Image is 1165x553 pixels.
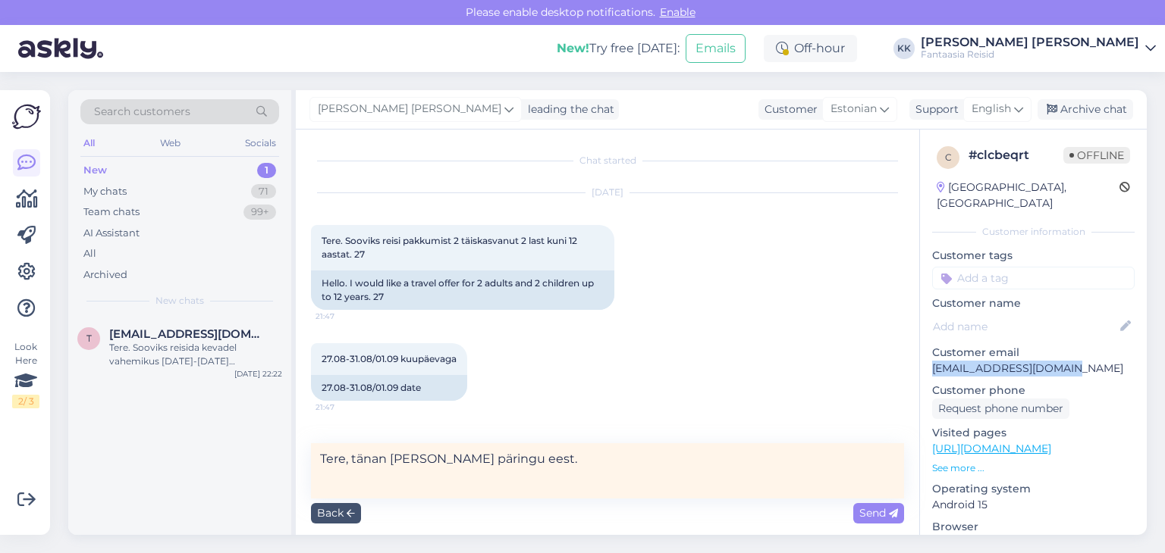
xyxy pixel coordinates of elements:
[932,398,1069,419] div: Request phone number
[557,41,589,55] b: New!
[311,443,904,498] textarea: Tere, tänan [PERSON_NAME] päringu eest.
[316,401,372,413] span: 21:47
[109,327,267,341] span: teettoming@gmail.com
[831,101,877,117] span: Estonian
[83,163,107,178] div: New
[945,152,952,163] span: c
[94,104,190,120] span: Search customers
[969,146,1063,164] div: # clcbeqrt
[86,333,92,344] span: t
[932,497,1135,513] p: Android 15
[83,267,127,283] div: Archived
[932,295,1135,311] p: Customer name
[322,235,579,260] span: Tere. Sooviks reisi pakkumist 2 täiskasvanut 2 last kuni 12 aastat. 27
[933,318,1117,335] input: Add name
[893,38,915,59] div: KK
[921,48,1139,61] div: Fantaasia Reisid
[83,184,127,199] div: My chats
[12,102,41,131] img: Askly Logo
[921,36,1139,48] div: [PERSON_NAME] [PERSON_NAME]
[932,425,1135,441] p: Visited pages
[322,353,457,364] span: 27.08-31.08/01.09 kuupäevaga
[83,226,140,241] div: AI Assistant
[909,102,959,117] div: Support
[83,246,96,261] div: All
[686,34,746,63] button: Emails
[1038,99,1133,120] div: Archive chat
[522,102,614,117] div: leading the chat
[758,102,818,117] div: Customer
[859,506,898,520] span: Send
[932,519,1135,535] p: Browser
[83,205,140,220] div: Team chats
[243,205,276,220] div: 99+
[234,368,282,380] div: [DATE] 22:22
[655,5,700,19] span: Enable
[764,35,857,62] div: Off-hour
[80,133,98,153] div: All
[932,442,1051,455] a: [URL][DOMAIN_NAME]
[937,180,1119,211] div: [GEOGRAPHIC_DATA], [GEOGRAPHIC_DATA]
[932,345,1135,361] p: Customer email
[932,461,1135,475] p: See more ...
[932,361,1135,376] p: [EMAIL_ADDRESS][DOMAIN_NAME]
[932,383,1135,398] p: Customer phone
[257,163,276,178] div: 1
[311,154,904,167] div: Chat started
[12,395,39,408] div: 2 / 3
[157,133,184,153] div: Web
[316,311,372,322] span: 21:47
[311,375,467,401] div: 27.08-31.08/01.09 date
[12,340,39,408] div: Look Here
[251,184,276,199] div: 71
[311,186,904,199] div: [DATE]
[972,101,1011,117] span: English
[242,133,279,153] div: Socials
[311,270,614,310] div: Hello. I would like a travel offer for 2 adults and 2 children up to 12 years. 27
[932,481,1135,497] p: Operating system
[921,36,1156,61] a: [PERSON_NAME] [PERSON_NAME]Fantaasia Reisid
[932,248,1135,264] p: Customer tags
[155,294,204,308] span: New chats
[932,267,1135,289] input: Add a tag
[311,503,361,523] div: Back
[932,225,1135,239] div: Customer information
[1063,147,1130,164] span: Offline
[318,101,501,117] span: [PERSON_NAME] [PERSON_NAME]
[109,341,282,368] div: Tere. Sooviks reisida kevadel vahemikus [DATE]-[DATE] [DEMOGRAPHIC_DATA]. 3 täiskasvanud 1x8a lap...
[557,39,680,58] div: Try free [DATE]:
